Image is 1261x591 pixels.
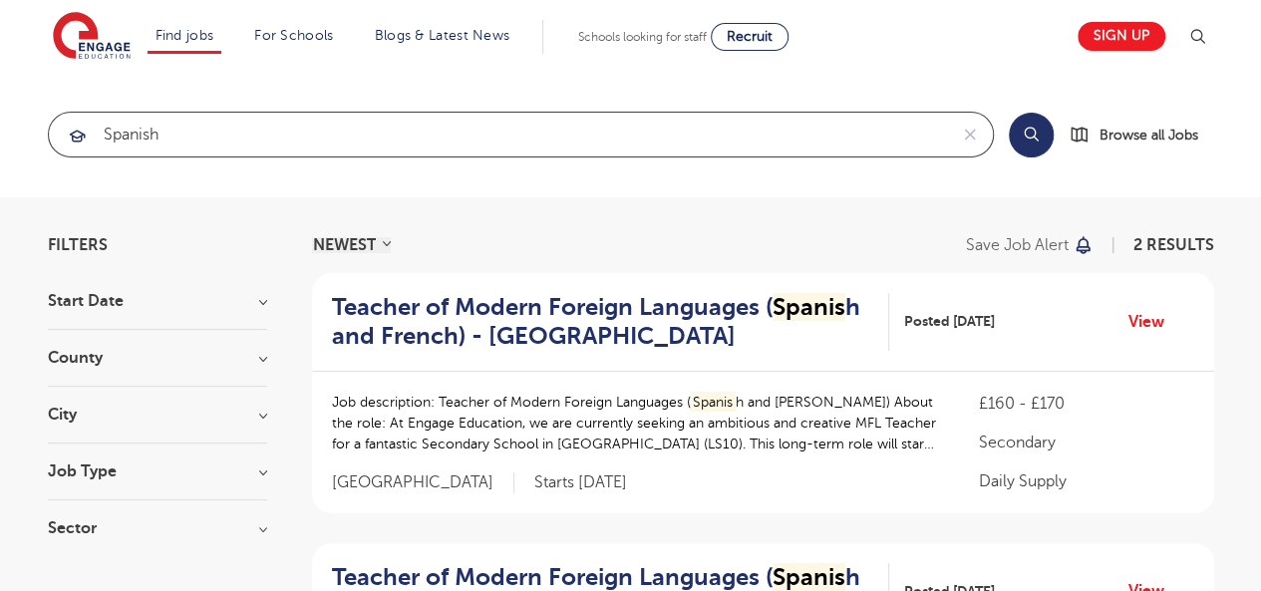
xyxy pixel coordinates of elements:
button: Search [1009,113,1054,157]
button: Save job alert [966,237,1095,253]
p: Daily Supply [978,469,1193,493]
span: Filters [48,237,108,253]
a: Teacher of Modern Foreign Languages (Spanish and French) - [GEOGRAPHIC_DATA] [332,293,889,351]
mark: Spanis [773,293,845,321]
a: Find jobs [156,28,214,43]
h3: County [48,350,267,366]
span: 2 RESULTS [1133,236,1214,254]
a: Blogs & Latest News [375,28,510,43]
a: For Schools [254,28,333,43]
a: View [1128,309,1179,335]
a: Browse all Jobs [1070,124,1214,147]
span: [GEOGRAPHIC_DATA] [332,472,514,493]
img: Engage Education [53,12,131,62]
p: £160 - £170 [978,392,1193,416]
p: Secondary [978,431,1193,454]
div: Submit [48,112,994,157]
h3: Job Type [48,463,267,479]
mark: Spanis [773,563,845,591]
span: Recruit [727,29,773,44]
p: Job description: Teacher of Modern Foreign Languages ( h and [PERSON_NAME]) About the role: At En... [332,392,939,454]
h3: Sector [48,520,267,536]
p: Save job alert [966,237,1069,253]
h3: City [48,407,267,423]
a: Sign up [1078,22,1165,51]
h2: Teacher of Modern Foreign Languages ( h and French) - [GEOGRAPHIC_DATA] [332,293,873,351]
span: Browse all Jobs [1100,124,1198,147]
p: Starts [DATE] [534,472,627,493]
span: Posted [DATE] [904,311,995,332]
input: Submit [49,113,947,156]
mark: Spanis [691,392,737,413]
span: Schools looking for staff [578,30,707,44]
h3: Start Date [48,293,267,309]
a: Recruit [711,23,788,51]
button: Clear [947,113,993,156]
